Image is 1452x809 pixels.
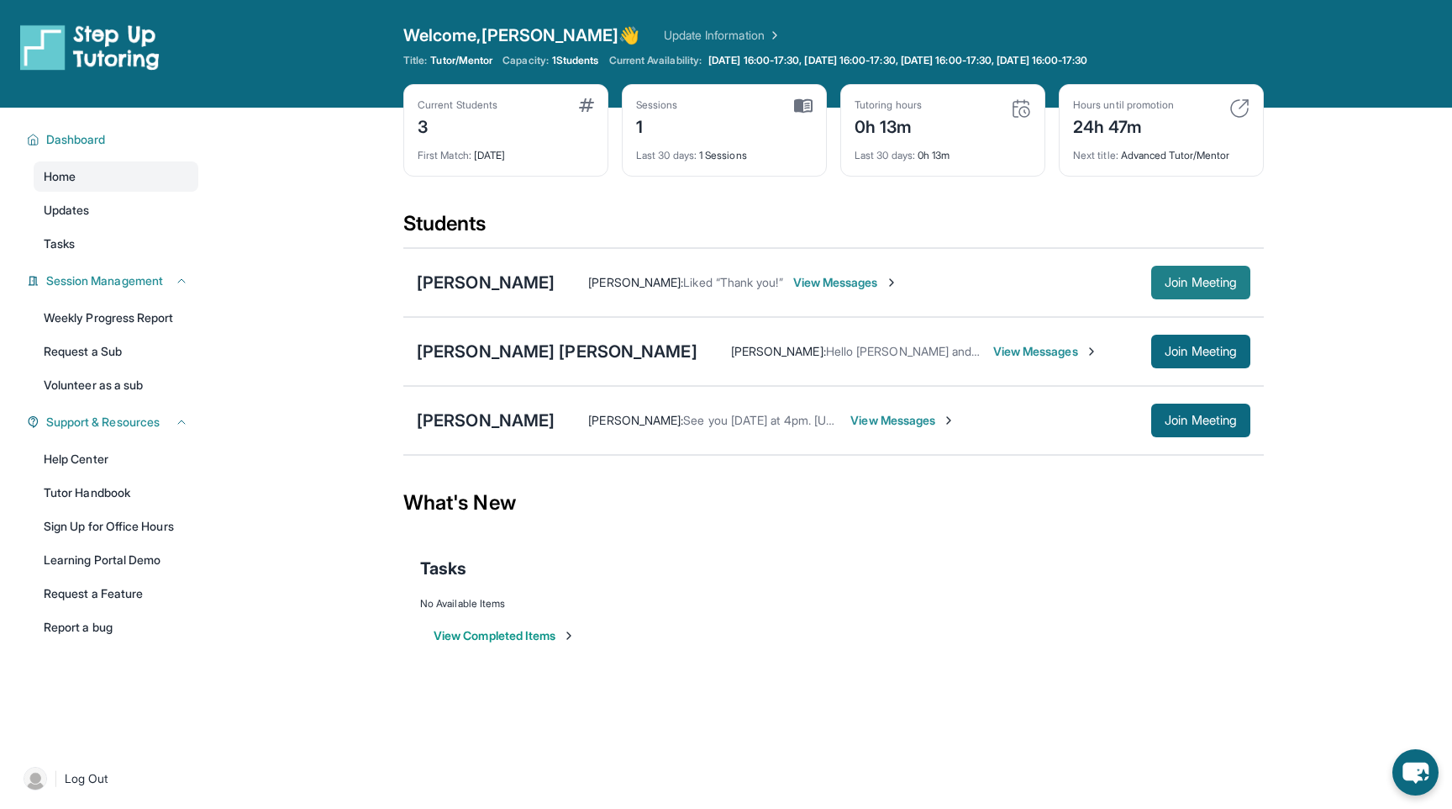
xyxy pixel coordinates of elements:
[579,98,594,112] img: card
[1165,346,1237,357] span: Join Meeting
[403,54,427,67] span: Title:
[403,24,640,47] span: Welcome, [PERSON_NAME] 👋
[403,466,1264,540] div: What's New
[44,235,75,252] span: Tasks
[44,168,76,185] span: Home
[636,149,697,161] span: Last 30 days :
[552,54,599,67] span: 1 Students
[417,340,697,363] div: [PERSON_NAME] [PERSON_NAME]
[39,414,188,431] button: Support & Resources
[794,98,813,114] img: card
[418,149,471,161] span: First Match :
[1165,415,1237,426] span: Join Meeting
[636,112,678,139] div: 1
[418,112,497,139] div: 3
[434,627,576,644] button: View Completed Items
[731,344,826,358] span: [PERSON_NAME] :
[855,98,922,112] div: Tutoring hours
[39,272,188,289] button: Session Management
[1073,98,1174,112] div: Hours until promotion
[24,767,47,790] img: user-img
[34,370,198,400] a: Volunteer as a sub
[403,210,1264,247] div: Students
[46,414,160,431] span: Support & Resources
[885,276,898,289] img: Chevron-Right
[34,195,198,225] a: Updates
[17,760,198,797] a: |Log Out
[420,557,466,580] span: Tasks
[1085,345,1098,358] img: Chevron-Right
[502,54,549,67] span: Capacity:
[683,275,782,289] span: Liked “Thank you!”
[664,27,781,44] a: Update Information
[609,54,702,67] span: Current Availability:
[855,112,922,139] div: 0h 13m
[34,161,198,192] a: Home
[855,149,915,161] span: Last 30 days :
[993,343,1098,360] span: View Messages
[46,131,106,148] span: Dashboard
[44,202,90,219] span: Updates
[850,412,955,429] span: View Messages
[65,770,108,787] span: Log Out
[636,98,678,112] div: Sessions
[418,139,594,162] div: [DATE]
[20,24,160,71] img: logo
[942,414,955,427] img: Chevron-Right
[1392,749,1439,796] button: chat-button
[34,336,198,367] a: Request a Sub
[418,98,497,112] div: Current Students
[855,139,1031,162] div: 0h 13m
[34,579,198,609] a: Request a Feature
[1011,98,1031,119] img: card
[683,413,935,427] span: See you [DATE] at 4pm. [URL][DOMAIN_NAME]
[1151,404,1250,437] button: Join Meeting
[46,272,163,289] span: Session Management
[417,271,555,294] div: [PERSON_NAME]
[765,27,781,44] img: Chevron Right
[34,303,198,333] a: Weekly Progress Report
[1229,98,1249,119] img: card
[708,54,1087,67] span: [DATE] 16:00-17:30, [DATE] 16:00-17:30, [DATE] 16:00-17:30, [DATE] 16:00-17:30
[1165,278,1237,288] span: Join Meeting
[39,131,188,148] button: Dashboard
[1151,335,1250,368] button: Join Meeting
[420,597,1247,611] div: No Available Items
[1151,266,1250,299] button: Join Meeting
[34,229,198,259] a: Tasks
[588,413,683,427] span: [PERSON_NAME] :
[1073,149,1118,161] span: Next title :
[34,511,198,542] a: Sign Up for Office Hours
[1073,112,1174,139] div: 24h 47m
[34,444,198,474] a: Help Center
[588,275,683,289] span: [PERSON_NAME] :
[34,545,198,575] a: Learning Portal Demo
[417,409,555,432] div: [PERSON_NAME]
[430,54,492,67] span: Tutor/Mentor
[1073,139,1249,162] div: Advanced Tutor/Mentor
[54,769,58,789] span: |
[34,612,198,642] a: Report a bug
[34,478,198,508] a: Tutor Handbook
[793,274,898,291] span: View Messages
[636,139,813,162] div: 1 Sessions
[705,54,1091,67] a: [DATE] 16:00-17:30, [DATE] 16:00-17:30, [DATE] 16:00-17:30, [DATE] 16:00-17:30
